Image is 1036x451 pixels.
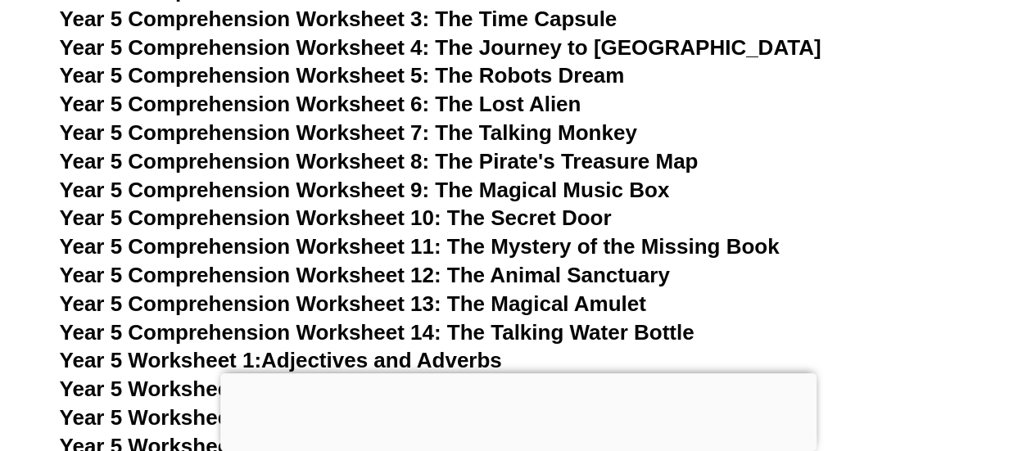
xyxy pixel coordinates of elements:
a: Year 5 Comprehension Worksheet 6: The Lost Alien [60,92,581,116]
iframe: Chat Widget [763,266,1036,451]
a: Year 5 Comprehension Worksheet 5: The Robots Dream [60,63,625,88]
a: Year 5 Comprehension Worksheet 4: The Journey to [GEOGRAPHIC_DATA] [60,35,821,60]
a: Year 5 Comprehension Worksheet 10: The Secret Door [60,205,612,230]
a: Year 5 Worksheet 2:Complex Sentences [60,377,464,401]
a: Year 5 Comprehension Worksheet 11: The Mystery of the Missing Book [60,234,780,259]
a: Year 5 Comprehension Worksheet 8: The Pirate's Treasure Map [60,149,699,174]
span: Year 5 Worksheet 1: [60,348,262,372]
a: Year 5 Worksheet 3:Direct and Indirect Speech [60,405,530,430]
a: Year 5 Comprehension Worksheet 7: The Talking Monkey [60,120,637,145]
a: Year 5 Comprehension Worksheet 14: The Talking Water Bottle [60,320,694,345]
a: Year 5 Worksheet 1:Adjectives and Adverbs [60,348,502,372]
a: Year 5 Comprehension Worksheet 12: The Animal Sanctuary [60,263,670,287]
a: Year 5 Comprehension Worksheet 13: The Magical Amulet [60,291,646,316]
span: Year 5 Worksheet 2: [60,377,262,401]
iframe: Advertisement [220,373,817,447]
a: Year 5 Comprehension Worksheet 9: The Magical Music Box [60,178,670,202]
span: Year 5 Worksheet 3: [60,405,262,430]
a: Year 5 Comprehension Worksheet 3: The Time Capsule [60,7,618,31]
